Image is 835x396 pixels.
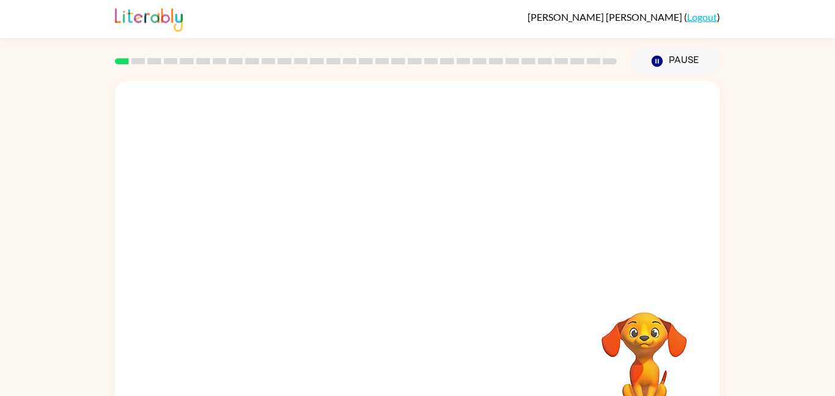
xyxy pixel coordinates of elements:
[115,5,183,32] img: Literably
[631,47,720,75] button: Pause
[528,11,720,23] div: ( )
[687,11,717,23] a: Logout
[528,11,684,23] span: [PERSON_NAME] [PERSON_NAME]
